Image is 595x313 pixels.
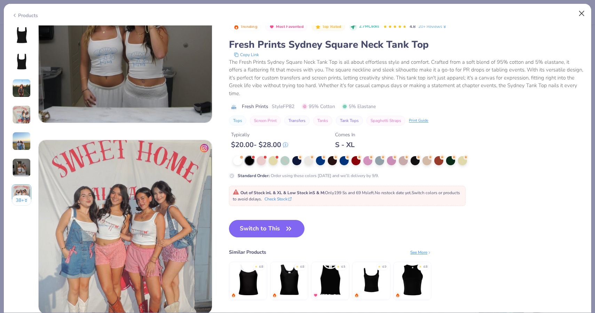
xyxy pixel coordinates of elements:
button: Badge Button [311,22,345,31]
span: 4.8 [410,23,415,29]
img: User generated content [12,79,31,98]
div: ★ [378,265,381,267]
button: Close [575,7,588,20]
div: Typically [231,131,288,138]
button: copy to clipboard [232,51,261,58]
span: 2.7M Clicks [359,24,379,30]
img: Most Favorited sort [269,24,275,29]
div: Print Guide [409,117,428,123]
div: Fresh Prints Sydney Square Neck Tank Top [229,38,583,51]
img: Fresh Prints Sunset Blvd Ribbed Scoop Tank Top [273,263,306,296]
span: Most Favorited [276,24,304,28]
img: User generated content [12,105,31,124]
div: ★ [255,265,257,267]
div: See More [410,249,431,255]
img: Fresh Prints Sasha Crop Top [314,263,347,296]
span: No restock date yet. [375,190,412,196]
span: Trending [240,24,257,28]
div: $ 20.00 - $ 28.00 [231,140,288,149]
button: Tanks [313,116,332,125]
div: 4.8 [300,265,304,269]
span: 5% Elastane [342,103,376,110]
img: trending.gif [355,293,359,297]
div: 4.5 [341,265,345,269]
img: brand logo [229,104,238,109]
div: ★ [337,265,340,267]
a: 20+ Reviews [418,23,447,29]
div: 4.8 [423,265,427,269]
img: trending.gif [272,293,277,297]
img: MostFav.gif [314,293,318,297]
button: Badge Button [265,22,307,31]
button: Screen Print [250,116,281,125]
img: Top Rated sort [315,24,321,29]
button: Tank Tops [336,116,363,125]
div: S - XL [335,140,355,149]
span: Top Rated [322,24,342,28]
img: trending.gif [231,293,236,297]
div: Comes In [335,131,355,138]
img: Front [13,27,30,44]
img: Fresh Prints Cali Camisole Top [232,263,265,296]
button: Spaghetti Straps [366,116,405,125]
div: ★ [296,265,299,267]
img: User generated content [12,185,31,204]
span: 95% Cotton [302,103,335,110]
span: Style FP82 [272,103,294,110]
img: trending.gif [396,293,400,297]
div: Order using these colors [DATE] and we’ll delivery by 9/9. [238,172,379,178]
img: Trending sort [233,24,239,29]
div: ★ [419,265,422,267]
button: Tops [229,116,246,125]
button: Check Stock [264,196,292,202]
strong: Standard Order : [238,173,270,178]
img: User generated content [12,158,31,177]
button: Badge Button [230,22,261,31]
img: Bella + Canvas Ladies' Micro Ribbed Racerback Tank [396,263,429,296]
span: Only 199 Ss and 69 Ms left. Switch colors or products to avoid delays. [233,190,460,202]
div: 4.8 Stars [383,21,407,32]
div: Products [12,12,38,19]
img: Back [13,53,30,70]
img: Bella Canvas Ladies' Micro Ribbed Scoop Tank [355,263,388,296]
img: User generated content [12,132,31,151]
strong: Out of Stock in L & XL [240,190,283,196]
span: Fresh Prints [242,103,268,110]
div: 4.9 [382,265,386,269]
div: Similar Products [229,249,266,256]
button: Switch to This [229,220,304,237]
strong: & Low Stock in S & M : [283,190,325,196]
div: The Fresh Prints Sydney Square Neck Tank Top is all about effortless style and comfort. Crafted f... [229,58,583,97]
img: insta-icon.png [200,144,208,152]
div: 4.8 [259,265,263,269]
button: Transfers [284,116,310,125]
button: 38+ [12,195,32,206]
